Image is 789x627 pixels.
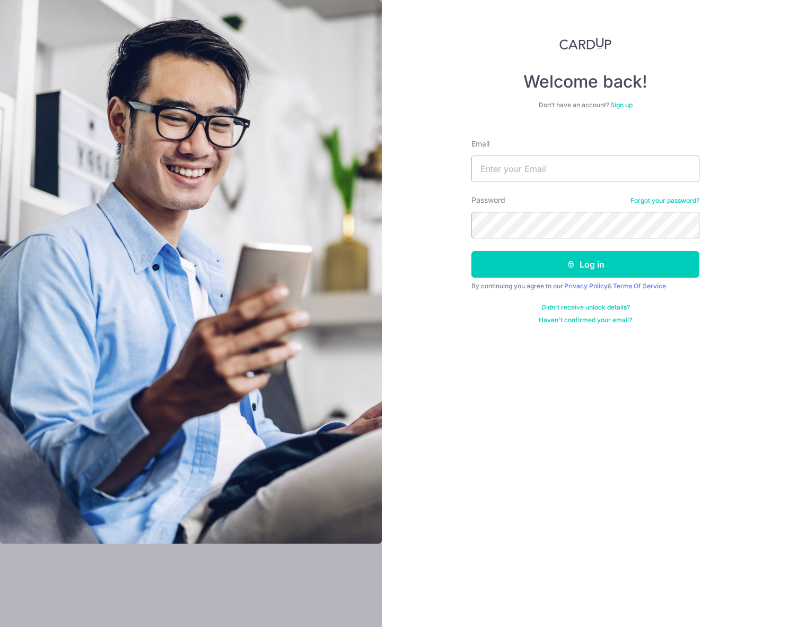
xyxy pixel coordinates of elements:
[471,139,489,149] label: Email
[471,282,699,290] div: By continuing you agree to our &
[471,71,699,92] h4: Welcome back!
[471,251,699,278] button: Log in
[613,282,666,290] a: Terms Of Service
[471,156,699,182] input: Enter your Email
[539,316,632,324] a: Haven't confirmed your email?
[559,37,611,50] img: CardUp Logo
[541,303,630,312] a: Didn't receive unlock details?
[610,101,633,109] a: Sign up
[471,101,699,109] div: Don’t have an account?
[564,282,608,290] a: Privacy Policy
[471,195,505,205] label: Password
[630,196,699,205] a: Forgot your password?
